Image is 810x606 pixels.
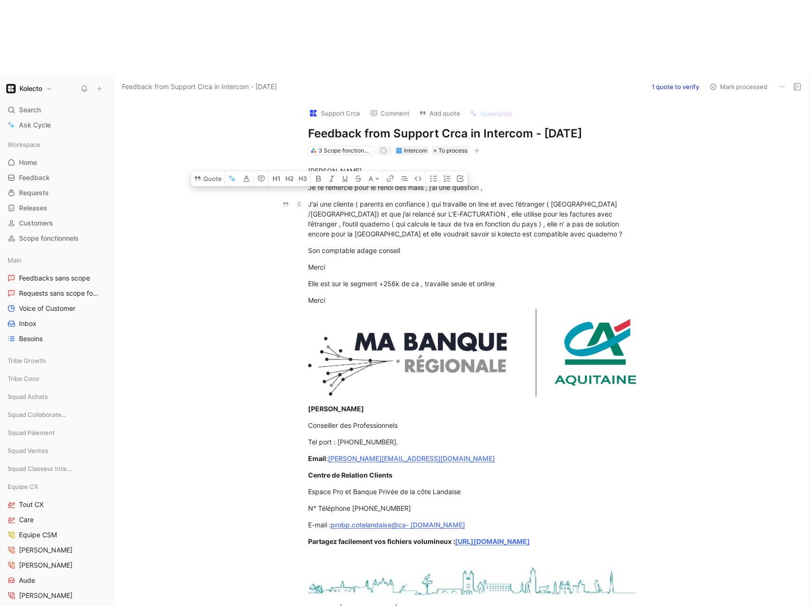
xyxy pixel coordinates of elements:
[19,591,73,600] span: [PERSON_NAME]
[308,471,392,479] strong: Centre de Relation Clients
[4,443,110,458] div: Squad Ventes
[4,253,110,267] div: Main
[4,301,110,316] a: Voice of Customer
[19,273,90,283] span: Feedbacks sans scope
[4,407,110,425] div: Squad Collaborateurs
[319,146,372,155] div: 3 Scope fonctionnels
[4,558,110,572] a: [PERSON_NAME]
[308,487,636,497] div: Espace Pro et Banque Privée de la côte Landaise
[4,425,110,443] div: Squad Paiement
[4,425,110,440] div: Squad Paiement
[4,443,110,461] div: Squad Ventes
[4,371,110,389] div: Tribe Coco
[19,289,99,298] span: Requests sans scope fonctionnel
[415,107,464,120] button: Add quote
[19,515,34,525] span: Care
[19,576,35,585] span: Aude
[8,374,39,383] span: Tribe Coco
[4,253,110,346] div: MainFeedbacks sans scopeRequests sans scope fonctionnelVoice of CustomerInboxBesoins
[331,521,465,529] a: probp.cotelandaise@ca- [DOMAIN_NAME]
[4,332,110,346] a: Besoins
[308,182,636,192] div: Je te remercie pour le renoi des mails , j’ai une question ,
[6,84,16,93] img: Kolecto
[4,528,110,542] a: Equipe CSM
[308,537,455,545] strong: Partagez facilement vos fichiers volumineux :
[4,461,110,479] div: Squad Classeur Intelligent
[438,146,467,155] span: To process
[4,118,110,132] a: Ask Cycle
[4,479,110,494] div: Equipe CX
[4,513,110,527] a: Care
[455,537,530,545] a: [URL][DOMAIN_NAME]
[4,588,110,603] a: [PERSON_NAME]
[4,216,110,230] a: Customers
[4,82,55,95] button: KolectoKolecto
[4,407,110,422] div: Squad Collaborateurs
[19,188,49,198] span: Requests
[4,353,110,368] div: Tribe Growth
[19,84,42,93] h1: Kolecto
[308,420,636,430] div: Conseiller des Professionnels
[4,271,110,285] a: Feedbacks sans scope
[647,80,703,93] button: 1 quote to verify
[19,304,75,313] span: Voice of Customer
[432,146,469,155] div: To process
[8,446,48,455] span: Squad Ventes
[4,317,110,331] a: Inbox
[308,295,636,305] div: Merci
[19,203,47,213] span: Releases
[308,453,636,463] div: :
[19,319,36,328] span: Inbox
[19,234,79,243] span: Scope fonctionnels
[308,262,636,272] div: Merci
[4,573,110,588] a: Aude
[8,428,55,437] span: Squad Paiement
[4,461,110,476] div: Squad Classeur Intelligent
[308,437,636,447] div: Tel port : [PHONE_NUMBER].
[328,454,495,462] a: [PERSON_NAME][EMAIL_ADDRESS][DOMAIN_NAME]
[465,107,517,120] button: Summarize
[8,392,48,401] span: Squad Achats
[308,405,364,413] strong: [PERSON_NAME]
[19,218,53,228] span: Customers
[19,119,51,131] span: Ask Cycle
[19,334,43,344] span: Besoins
[19,173,50,182] span: Feedback
[19,500,44,509] span: Tout CX
[308,126,636,141] h1: Feedback from Support Crca in Intercom - [DATE]
[4,137,110,152] div: Workspace
[480,109,512,118] span: Summarize
[19,158,37,167] span: Home
[8,255,22,265] span: Main
[304,106,364,120] button: logoSupport Crca
[309,109,318,118] img: logo
[4,286,110,300] a: Requests sans scope fonctionnel
[308,279,636,289] div: Elle est sur le segment +256k de ca , travaille seule et online
[308,520,636,530] div: E-mail :
[381,148,386,153] div: p
[4,389,110,404] div: Squad Achats
[19,104,41,116] span: Search
[8,482,38,491] span: Equipe CX
[8,356,46,365] span: Tribe Growth
[4,155,110,170] a: Home
[705,80,772,93] button: Mark processed
[4,171,110,185] a: Feedback
[4,371,110,386] div: Tribe Coco
[122,81,277,92] span: Feedback from Support Crca in Intercom - [DATE]
[308,503,636,513] div: N° Téléphone [PHONE_NUMBER]
[308,245,636,255] div: Son comptable adage conseil
[366,107,414,120] button: Comment
[4,186,110,200] a: Requests
[4,103,110,117] div: Search
[4,389,110,407] div: Squad Achats
[4,543,110,557] a: [PERSON_NAME]
[19,530,57,540] span: Equipe CSM
[308,454,326,462] strong: Email
[19,545,73,555] span: [PERSON_NAME]
[4,201,110,215] a: Releases
[308,199,636,239] div: J’ai une cliente ( parents en confiance ) qui travaille on line et avec l’étranger ( [GEOGRAPHIC_...
[19,561,73,570] span: [PERSON_NAME]
[8,140,40,149] span: Workspace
